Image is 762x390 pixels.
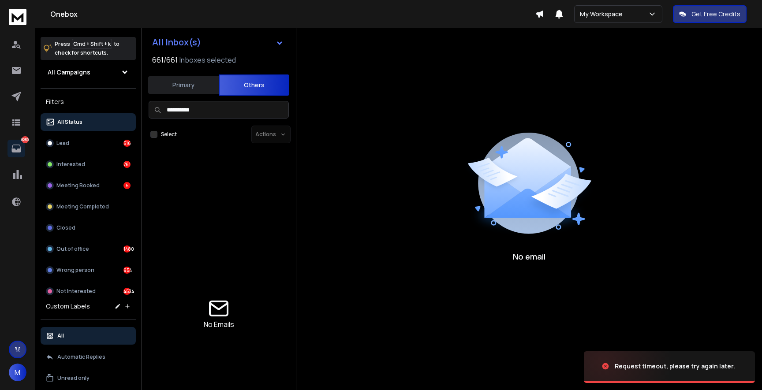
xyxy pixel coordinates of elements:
[57,375,90,382] p: Unread only
[123,288,131,295] div: 4534
[152,38,201,47] h1: All Inbox(s)
[9,364,26,381] button: M
[148,75,219,95] button: Primary
[56,140,69,147] p: Lead
[123,161,131,168] div: 761
[123,245,131,253] div: 1480
[55,40,120,57] p: Press to check for shortcuts.
[580,10,626,19] p: My Workspace
[50,9,535,19] h1: Onebox
[584,342,672,390] img: image
[123,140,131,147] div: 516
[46,302,90,311] h3: Custom Labels
[161,131,177,138] label: Select
[123,182,131,189] div: 5
[615,362,735,371] div: Request timeout, please try again later.
[57,353,105,360] p: Automatic Replies
[41,261,136,279] button: Wrong person954
[56,203,109,210] p: Meeting Completed
[7,140,25,157] a: 8250
[57,332,64,339] p: All
[48,68,90,77] h1: All Campaigns
[56,161,85,168] p: Interested
[41,240,136,258] button: Out of office1480
[673,5,747,23] button: Get Free Credits
[56,267,94,274] p: Wrong person
[41,327,136,345] button: All
[219,74,289,96] button: Others
[41,369,136,387] button: Unread only
[152,55,178,65] span: 661 / 661
[56,245,89,253] p: Out of office
[9,9,26,25] img: logo
[123,267,131,274] div: 954
[179,55,236,65] h3: Inboxes selected
[41,63,136,81] button: All Campaigns
[513,250,545,263] p: No email
[41,134,136,152] button: Lead516
[22,136,29,143] p: 8250
[41,113,136,131] button: All Status
[56,224,75,231] p: Closed
[41,282,136,300] button: Not Interested4534
[72,39,112,49] span: Cmd + Shift + k
[41,348,136,366] button: Automatic Replies
[204,319,234,330] p: No Emails
[41,198,136,215] button: Meeting Completed
[56,182,100,189] p: Meeting Booked
[41,96,136,108] h3: Filters
[56,288,96,295] p: Not Interested
[145,33,291,51] button: All Inbox(s)
[691,10,740,19] p: Get Free Credits
[57,119,82,126] p: All Status
[41,156,136,173] button: Interested761
[41,177,136,194] button: Meeting Booked5
[41,219,136,237] button: Closed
